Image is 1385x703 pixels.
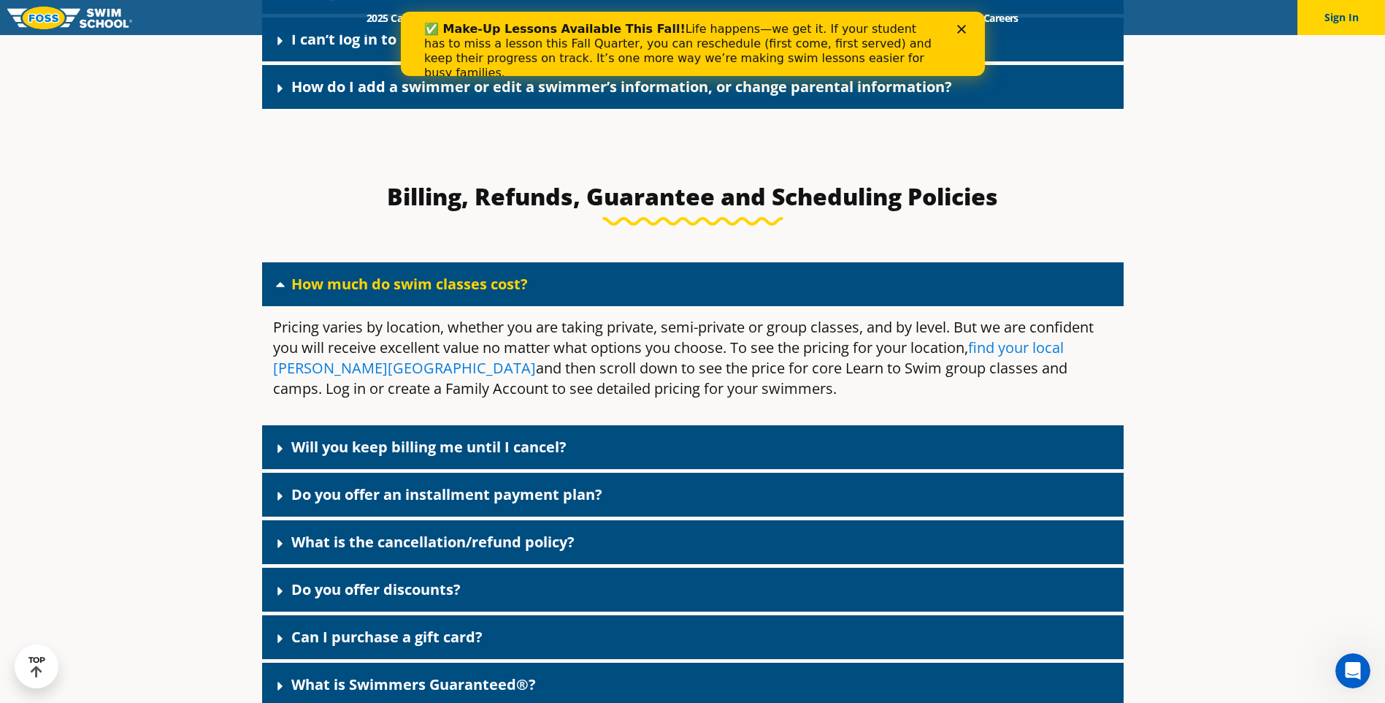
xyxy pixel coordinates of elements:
iframe: Intercom live chat [1335,653,1370,688]
div: Can I purchase a gift card? [262,615,1124,659]
div: Life happens—we get it. If your student has to miss a lesson this Fall Quarter, you can reschedul... [23,10,537,69]
a: Will you keep billing me until I cancel? [291,437,567,457]
div: Do you offer an installment payment plan? [262,473,1124,517]
p: Pricing varies by location, whether you are taking private, semi-private or group classes, and by... [273,317,1113,399]
h3: Billing, Refunds, Guarantee and Scheduling Policies [348,182,1037,211]
a: Do you offer an installment payment plan? [291,484,602,504]
div: Will you keep billing me until I cancel? [262,425,1124,469]
div: What is the cancellation/refund policy? [262,520,1124,564]
a: Blog [924,11,970,25]
a: How do I add a swimmer or edit a swimmer’s information, or change parental information? [291,77,952,96]
iframe: Intercom live chat banner [401,12,985,76]
div: Close [556,13,571,22]
a: Careers [970,11,1031,25]
a: Do you offer discounts? [291,579,461,599]
img: FOSS Swim School Logo [7,7,132,29]
b: ✅ Make-Up Lessons Available This Fall! [23,10,285,24]
a: What is Swimmers Guaranteed®? [291,674,536,694]
a: How much do swim classes cost? [291,274,528,294]
a: Swim Path® Program [507,11,634,25]
a: I can’t log in to my Family Account. What should I do? [291,29,675,49]
a: find your local [PERSON_NAME][GEOGRAPHIC_DATA] [273,338,1064,378]
a: Schools [445,11,507,25]
a: Can I purchase a gift card? [291,627,483,647]
a: What is the cancellation/refund policy? [291,532,575,552]
a: 2025 Calendar [354,11,445,25]
div: I can’t log in to my Family Account. What should I do? [262,18,1124,61]
a: About [PERSON_NAME] [634,11,770,25]
div: How much do swim classes cost? [262,306,1124,422]
div: TOP [28,655,45,678]
div: Do you offer discounts? [262,568,1124,612]
a: Swim Like [PERSON_NAME] [770,11,925,25]
div: How do I add a swimmer or edit a swimmer’s information, or change parental information? [262,65,1124,109]
div: How much do swim classes cost? [262,262,1124,306]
